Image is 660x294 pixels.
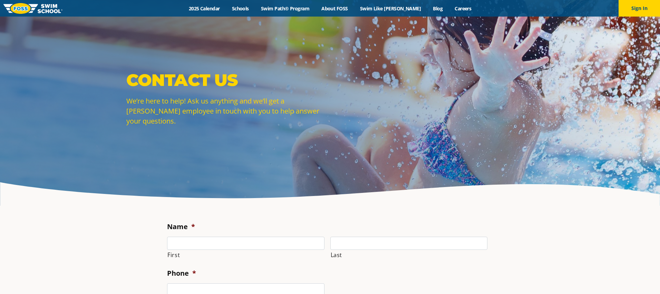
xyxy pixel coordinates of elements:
a: Schools [226,5,255,12]
img: FOSS Swim School Logo [3,3,62,14]
input: Last name [330,237,488,250]
p: We’re here to help! Ask us anything and we’ll get a [PERSON_NAME] employee in touch with you to h... [126,96,327,126]
input: First name [167,237,324,250]
a: Swim Path® Program [255,5,315,12]
a: Blog [427,5,449,12]
a: About FOSS [316,5,354,12]
label: Last [331,250,488,260]
a: Swim Like [PERSON_NAME] [354,5,427,12]
p: Contact Us [126,70,327,90]
a: 2025 Calendar [183,5,226,12]
label: Name [167,222,195,231]
a: Careers [449,5,477,12]
label: First [167,250,324,260]
label: Phone [167,269,196,278]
